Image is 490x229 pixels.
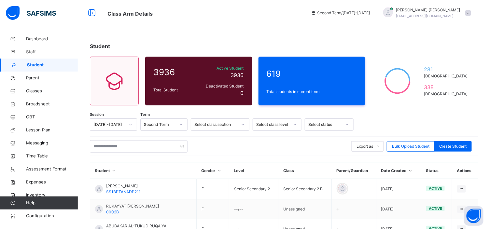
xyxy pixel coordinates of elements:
span: 0 [241,90,244,96]
i: Sort in Ascending Order [408,168,413,173]
span: Export as [357,143,373,149]
th: Level [229,163,278,179]
span: 281 [424,65,470,73]
th: Actions [452,163,478,179]
span: SS1BPTANADP211 [106,189,141,194]
span: [DEMOGRAPHIC_DATA] [424,91,470,97]
span: [PERSON_NAME] [PERSON_NAME] [396,7,460,13]
th: Student [90,163,197,179]
td: F [197,179,229,199]
th: Gender [197,163,229,179]
span: Deactivated Student [198,83,244,89]
span: Session [90,112,104,117]
span: 338 [424,83,470,91]
td: [DATE] [376,199,421,219]
span: Help [26,200,78,206]
span: 3936 [153,66,194,78]
img: safsims [6,6,56,20]
span: Create Student [439,143,467,149]
span: RUKAYYAT [PERSON_NAME] [106,203,159,209]
span: Classes [26,88,78,94]
span: Student [27,62,78,68]
div: Total Student [152,86,196,95]
td: Senior Secondary 2 [229,179,278,199]
span: Staff [26,49,78,55]
span: Student [90,43,110,49]
span: 619 [267,67,357,80]
div: Select status [308,122,342,128]
span: Time Table [26,153,78,159]
span: CBT [26,114,78,120]
span: Expenses [26,179,78,185]
span: Lesson Plan [26,127,78,133]
span: Active Student [198,65,244,71]
span: Class Arm Details [107,10,153,17]
td: Senior Secondary 2 B [278,179,332,199]
span: active [429,206,442,211]
div: FrancisVICTOR [377,7,474,19]
div: Select class level [256,122,289,128]
span: Broadsheet [26,101,78,107]
td: --/-- [229,199,278,219]
div: Second Term [144,122,175,128]
span: Dashboard [26,36,78,42]
span: active [429,186,442,191]
span: Messaging [26,140,78,146]
span: [DEMOGRAPHIC_DATA] [424,73,470,79]
span: Total students in current term [267,89,357,95]
div: [DATE]-[DATE] [93,122,125,128]
th: Parent/Guardian [331,163,376,179]
i: Sort in Ascending Order [217,168,222,173]
td: Unassigned [278,199,332,219]
th: Date Created [376,163,421,179]
div: Select class section [194,122,237,128]
th: Status [421,163,452,179]
span: session/term information [311,10,370,16]
button: Open asap [464,206,483,226]
td: [DATE] [376,179,421,199]
span: [PERSON_NAME] [106,183,141,189]
span: Configuration [26,213,78,219]
span: Assessment Format [26,166,78,172]
span: 0002B [106,209,119,214]
span: 3936 [231,72,244,78]
span: Parent [26,75,78,81]
span: ABUBAKAR AL-TUKUD RUQAIYA [106,223,166,229]
span: Inventory [26,192,78,198]
td: F [197,199,229,219]
span: Term [140,112,150,117]
span: [EMAIL_ADDRESS][DOMAIN_NAME] [396,14,454,18]
th: Class [278,163,332,179]
i: Sort in Ascending Order [111,168,117,173]
span: Bulk Upload Student [392,143,429,149]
